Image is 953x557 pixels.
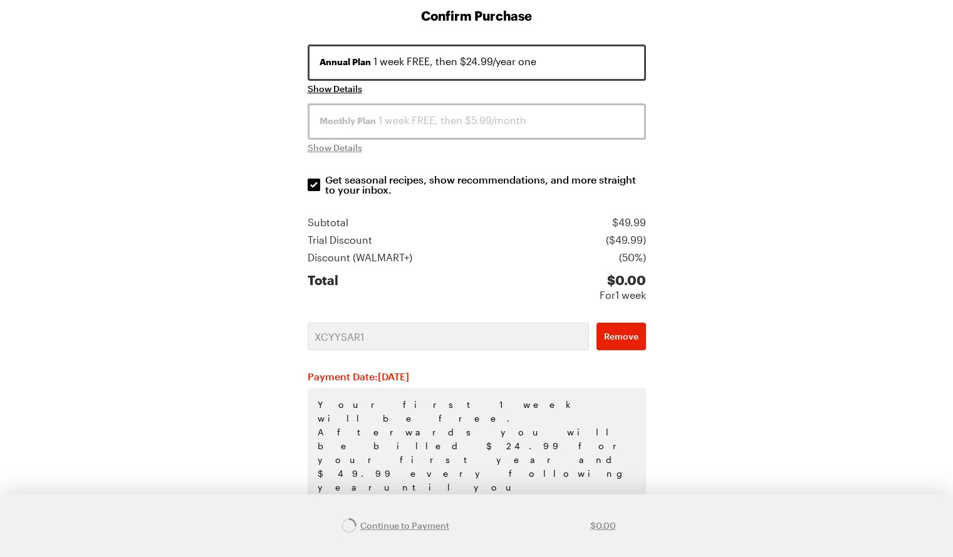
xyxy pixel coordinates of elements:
[596,323,646,350] button: Remove
[308,215,348,230] div: Subtotal
[320,54,634,69] div: 1 week FREE, then $24.99/year one
[600,288,646,303] div: For 1 week
[308,323,589,350] input: Promo Code
[308,250,412,265] div: Discount ( WALMART+ )
[308,142,362,154] span: Show Details
[619,250,646,265] div: ( 50% )
[308,370,646,383] h2: Payment Date: [DATE]
[325,175,647,195] p: Get seasonal recipes, show recommendations, and more straight to your inbox.
[320,56,371,68] span: Annual Plan
[308,273,338,303] div: Total
[308,232,372,247] div: Trial Discount
[308,83,362,95] button: Show Details
[320,113,634,128] div: 1 week FREE, then $5.99/month
[612,215,646,230] div: $ 49.99
[308,215,646,303] section: Price summary
[308,7,646,24] h1: Confirm Purchase
[308,103,646,140] button: Monthly Plan 1 week FREE, then $5.99/month
[600,273,646,288] div: $ 0.00
[606,232,646,247] div: ($ 49.99 )
[604,330,638,343] span: Remove
[308,179,320,191] input: Get seasonal recipes, show recommendations, and more straight to your inbox.
[320,115,376,127] span: Monthly Plan
[308,44,646,81] button: Annual Plan 1 week FREE, then $24.99/year one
